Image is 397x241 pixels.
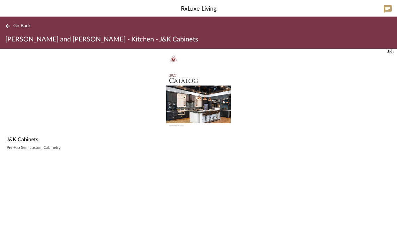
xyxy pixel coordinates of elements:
div: J [387,49,394,55]
span: Go Back [13,23,31,29]
span: [PERSON_NAME] and [PERSON_NAME] - Kitchen - J&K Cabinets [5,36,198,43]
span: RxLuxe Living [181,5,216,14]
button: Go Back [5,22,33,30]
span: J&K Cabinets [7,136,38,144]
div: Pre-Fab Semicustom Cabinetry [7,145,390,150]
img: b01320f8-f87b-4115-9d02-1bb873585d9b_436x436.jpg [166,49,231,132]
